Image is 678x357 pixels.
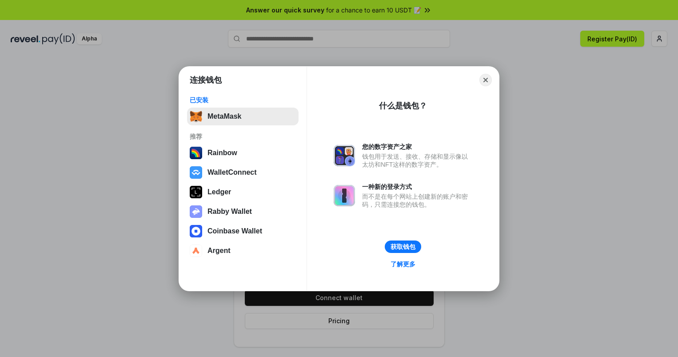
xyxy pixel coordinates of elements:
button: Rabby Wallet [187,203,299,221]
img: svg+xml,%3Csvg%20width%3D%22120%22%20height%3D%22120%22%20viewBox%3D%220%200%20120%20120%22%20fil... [190,147,202,159]
div: Coinbase Wallet [207,227,262,235]
img: svg+xml,%3Csvg%20fill%3D%22none%22%20height%3D%2233%22%20viewBox%3D%220%200%2035%2033%22%20width%... [190,110,202,123]
a: 了解更多 [385,258,421,270]
img: svg+xml,%3Csvg%20xmlns%3D%22http%3A%2F%2Fwww.w3.org%2F2000%2Fsvg%22%20width%3D%2228%22%20height%3... [190,186,202,198]
button: Coinbase Wallet [187,222,299,240]
img: svg+xml,%3Csvg%20xmlns%3D%22http%3A%2F%2Fwww.w3.org%2F2000%2Fsvg%22%20fill%3D%22none%22%20viewBox... [334,185,355,206]
div: 已安装 [190,96,296,104]
div: 获取钱包 [391,243,415,251]
div: Argent [207,247,231,255]
button: Ledger [187,183,299,201]
img: svg+xml,%3Csvg%20width%3D%2228%22%20height%3D%2228%22%20viewBox%3D%220%200%2028%2028%22%20fill%3D... [190,245,202,257]
h1: 连接钱包 [190,75,222,85]
button: WalletConnect [187,164,299,181]
div: Rainbow [207,149,237,157]
div: 钱包用于发送、接收、存储和显示像以太坊和NFT这样的数字资产。 [362,152,472,168]
button: Argent [187,242,299,260]
div: WalletConnect [207,168,257,176]
button: 获取钱包 [385,241,421,253]
div: 什么是钱包？ [379,100,427,111]
button: MetaMask [187,108,299,125]
div: 而不是在每个网站上创建新的账户和密码，只需连接您的钱包。 [362,193,472,209]
div: 了解更多 [391,260,415,268]
img: svg+xml,%3Csvg%20xmlns%3D%22http%3A%2F%2Fwww.w3.org%2F2000%2Fsvg%22%20fill%3D%22none%22%20viewBox... [334,145,355,166]
button: Close [479,74,492,86]
img: svg+xml,%3Csvg%20xmlns%3D%22http%3A%2F%2Fwww.w3.org%2F2000%2Fsvg%22%20fill%3D%22none%22%20viewBox... [190,205,202,218]
img: svg+xml,%3Csvg%20width%3D%2228%22%20height%3D%2228%22%20viewBox%3D%220%200%2028%2028%22%20fill%3D... [190,166,202,179]
img: svg+xml,%3Csvg%20width%3D%2228%22%20height%3D%2228%22%20viewBox%3D%220%200%2028%2028%22%20fill%3D... [190,225,202,237]
div: 您的数字资产之家 [362,143,472,151]
div: Rabby Wallet [207,208,252,216]
div: 一种新的登录方式 [362,183,472,191]
div: MetaMask [207,112,241,120]
button: Rainbow [187,144,299,162]
div: 推荐 [190,132,296,140]
div: Ledger [207,188,231,196]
